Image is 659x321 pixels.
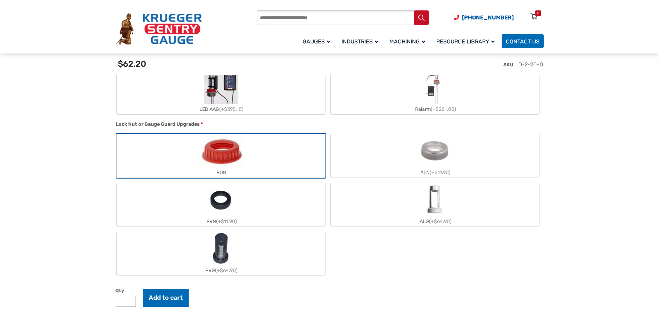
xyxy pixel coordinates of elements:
[502,34,544,48] a: Contact Us
[518,61,543,68] span: D-2-20-0
[331,71,539,114] label: Ralarm
[216,219,237,224] span: (+$11.90)
[117,216,325,227] div: PVN
[429,219,452,224] span: (+$64.90)
[201,121,203,128] abbr: required
[537,10,539,16] div: 0
[143,289,189,307] button: Add to cart
[436,38,495,45] span: Resource Library
[331,104,539,114] div: Ralarm
[462,14,514,21] span: [PHONE_NUMBER]
[117,167,325,178] div: RDN
[117,71,325,114] label: LED AAG
[117,232,325,275] label: PVG
[116,296,136,307] input: Product quantity
[430,170,451,175] span: (+$11.90)
[117,134,325,178] label: RDN
[431,106,456,112] span: (+$281.00)
[331,167,539,178] div: ALN
[298,33,337,49] a: Gauges
[341,38,378,45] span: Industries
[337,33,385,49] a: Industries
[331,216,539,227] div: ALG
[215,267,238,273] span: (+$64.90)
[331,183,539,227] label: ALG
[331,134,539,178] label: ALN
[117,265,325,275] div: PVG
[503,62,513,68] span: SKU
[116,13,202,45] img: Krueger Sentry Gauge
[117,104,325,114] div: LED AAG
[385,33,432,49] a: Machining
[303,38,330,45] span: Gauges
[116,121,200,127] span: Lock Nut or Gauge Guard Upgrades
[506,38,539,45] span: Contact Us
[117,183,325,227] label: PVN
[432,33,502,49] a: Resource Library
[454,13,514,22] a: Phone Number (920) 434-8860
[219,106,244,112] span: (+$395.10)
[389,38,425,45] span: Machining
